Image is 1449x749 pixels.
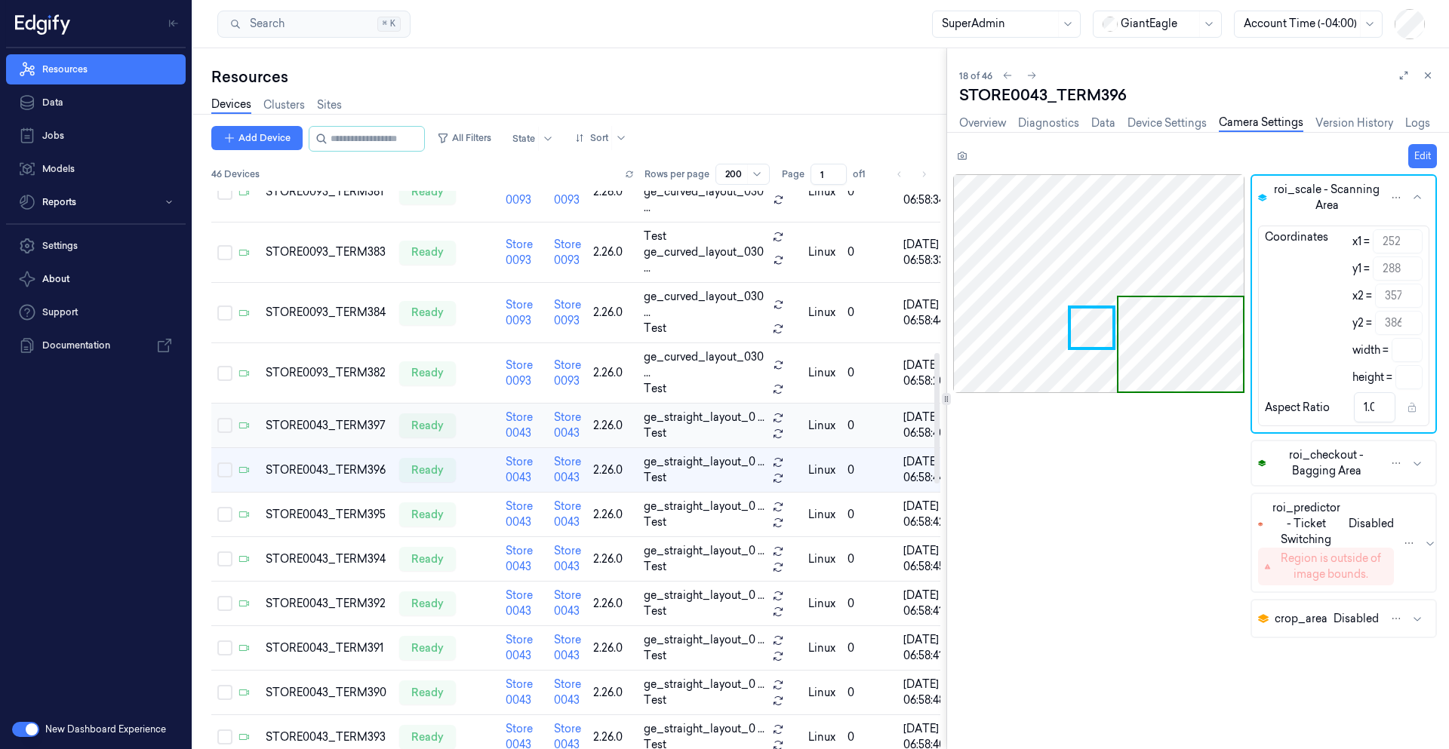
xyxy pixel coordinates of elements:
a: Store 0043 [506,455,533,484]
div: ready [399,547,456,571]
a: Store 0093 [554,238,581,267]
a: Device Settings [1128,115,1207,131]
div: ready [399,591,456,615]
button: Select row [217,366,232,381]
span: ge_curved_layout_030 ... [644,184,767,216]
a: Store 0093 [506,177,533,207]
a: Diagnostics [1018,115,1079,131]
span: Test [644,425,666,441]
div: Disabled [1258,500,1394,548]
div: ready [399,361,456,385]
div: ready [399,636,456,660]
a: Store 0093 [554,177,581,207]
span: ge_curved_layout_030 ... [644,289,767,321]
span: Test [644,470,666,486]
button: roi_checkout - Bagging Area [1252,441,1435,485]
a: Store 0093 [554,298,581,327]
div: [DATE] 06:58:34.540 [903,177,967,208]
span: ge_straight_layout_0 ... [644,454,764,470]
p: linux [808,640,835,656]
a: Models [6,154,186,184]
div: 0 [848,462,891,478]
div: STORE0043_TERM394 [266,551,387,567]
button: Select row [217,305,232,321]
span: Test [644,229,666,244]
button: Reports [6,187,186,217]
div: STORE0093_TERM381 [266,184,387,200]
button: Toggle Navigation [162,11,186,35]
a: Store 0043 [506,588,533,618]
div: ready [399,725,456,749]
a: Store 0043 [554,588,581,618]
div: STORE0043_TERM391 [266,640,387,656]
div: Resources [211,66,940,87]
div: [DATE] 06:58:44.461 [903,297,967,329]
a: Store 0093 [506,358,533,388]
span: ge_straight_layout_0 ... [644,721,764,737]
div: 2.26.0 [593,184,632,200]
a: Overview [959,115,1006,131]
div: Disabled [1258,611,1379,627]
a: Store 0043 [506,410,533,440]
a: Resources [6,54,186,84]
div: STORE0043_TERM393 [266,729,387,745]
div: [DATE] 06:58:33.411 [903,237,967,269]
p: linux [808,551,835,567]
button: Select row [217,245,232,260]
button: roi_scale - Scanning Area [1252,176,1435,219]
span: Test [644,648,666,664]
span: ge_straight_layout_0 ... [644,588,764,603]
div: 2.26.0 [593,507,632,523]
div: 2.26.0 [593,244,632,260]
div: 0 [848,244,891,260]
a: Version History [1315,115,1393,131]
div: [DATE] 06:58:41.511 [903,588,967,619]
label: height = [1352,370,1392,385]
span: Test [644,514,666,530]
button: Select row [217,551,232,566]
label: width = [1352,342,1389,358]
p: linux [808,418,835,434]
a: Store 0043 [506,677,533,707]
p: linux [808,184,835,200]
p: linux [808,685,835,701]
span: Test [644,692,666,708]
div: Aspect Ratio [1265,400,1330,416]
div: STORE0093_TERM384 [266,305,387,321]
div: STORE0043_TERM396 [959,84,1437,106]
label: y1 = [1352,261,1370,277]
div: 2.26.0 [593,462,632,478]
a: Devices [211,97,251,114]
p: Rows per page [645,167,709,181]
div: STORE0093_TERM383 [266,244,387,260]
a: Store 0093 [506,238,533,267]
div: [DATE] 06:58:40.805 [903,410,967,441]
label: x2 = [1352,288,1372,304]
div: 2.26.0 [593,640,632,656]
div: ready [399,413,456,437]
button: Select row [217,462,232,477]
div: STORE0093_TERM382 [266,365,387,381]
p: linux [808,729,835,745]
span: ge_curved_layout_030 ... [644,349,767,381]
div: 0 [848,184,891,200]
a: Store 0043 [554,499,581,529]
div: STORE0043_TERM390 [266,685,387,701]
span: 46 Devices [211,167,260,181]
button: About [6,264,186,294]
a: Store 0093 [506,298,533,327]
div: [DATE] 06:58:41.753 [903,632,967,664]
span: ge_straight_layout_0 ... [644,410,764,425]
div: STORE0043_TERM395 [266,507,387,523]
div: 0 [848,305,891,321]
div: 2.26.0 [593,596,632,612]
button: crop_areaDisabled [1252,600,1435,637]
span: ge_straight_layout_0 ... [644,543,764,559]
p: linux [808,596,835,612]
div: [DATE] 06:58:20.954 [903,358,967,389]
button: Select row [217,596,232,611]
span: ge_straight_layout_0 ... [644,632,764,648]
div: [DATE] 06:58:45.240 [903,543,967,575]
a: Store 0043 [554,544,581,573]
button: Search⌘K [217,11,411,38]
